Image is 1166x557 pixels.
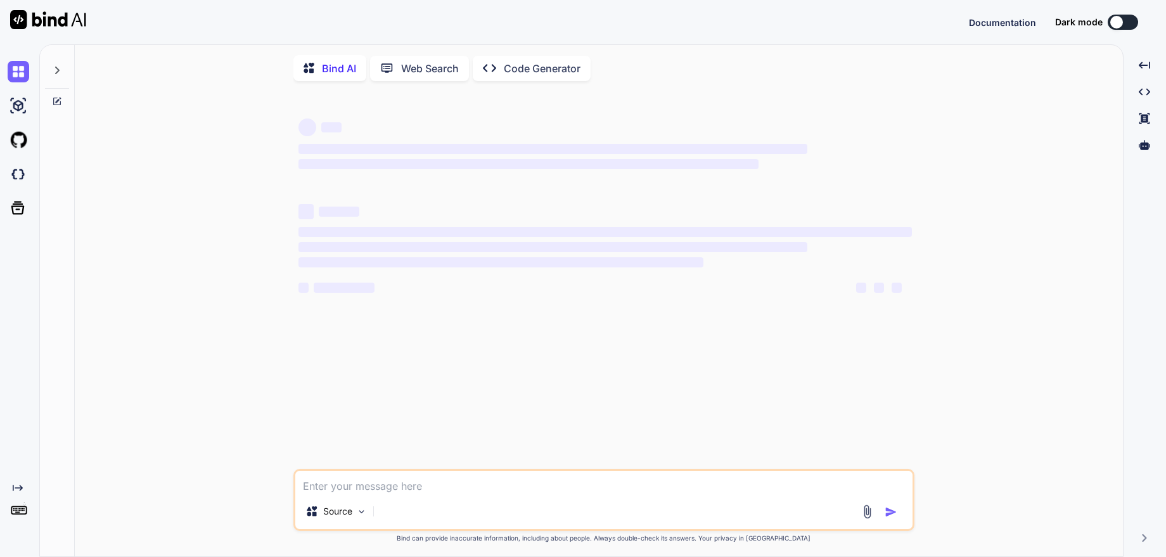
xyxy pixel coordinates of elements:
span: ‌ [298,118,316,136]
span: ‌ [892,283,902,293]
p: Bind can provide inaccurate information, including about people. Always double-check its answers.... [293,534,914,543]
img: ai-studio [8,95,29,117]
p: Bind AI [322,61,356,76]
span: ‌ [298,242,807,252]
span: ‌ [298,159,759,169]
span: ‌ [856,283,866,293]
span: ‌ [319,207,359,217]
p: Code Generator [504,61,580,76]
span: ‌ [298,204,314,219]
span: Documentation [969,17,1036,28]
span: ‌ [298,227,912,237]
span: ‌ [298,283,309,293]
p: Source [323,505,352,518]
img: attachment [860,504,874,519]
span: ‌ [298,144,807,154]
img: githubLight [8,129,29,151]
span: ‌ [298,257,703,267]
img: icon [885,506,897,518]
img: Pick Models [356,506,367,517]
img: chat [8,61,29,82]
img: Bind AI [10,10,86,29]
span: ‌ [314,283,375,293]
p: Web Search [401,61,459,76]
span: ‌ [321,122,342,132]
span: ‌ [874,283,884,293]
button: Documentation [969,16,1036,29]
span: Dark mode [1055,16,1103,29]
img: darkCloudIdeIcon [8,163,29,185]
